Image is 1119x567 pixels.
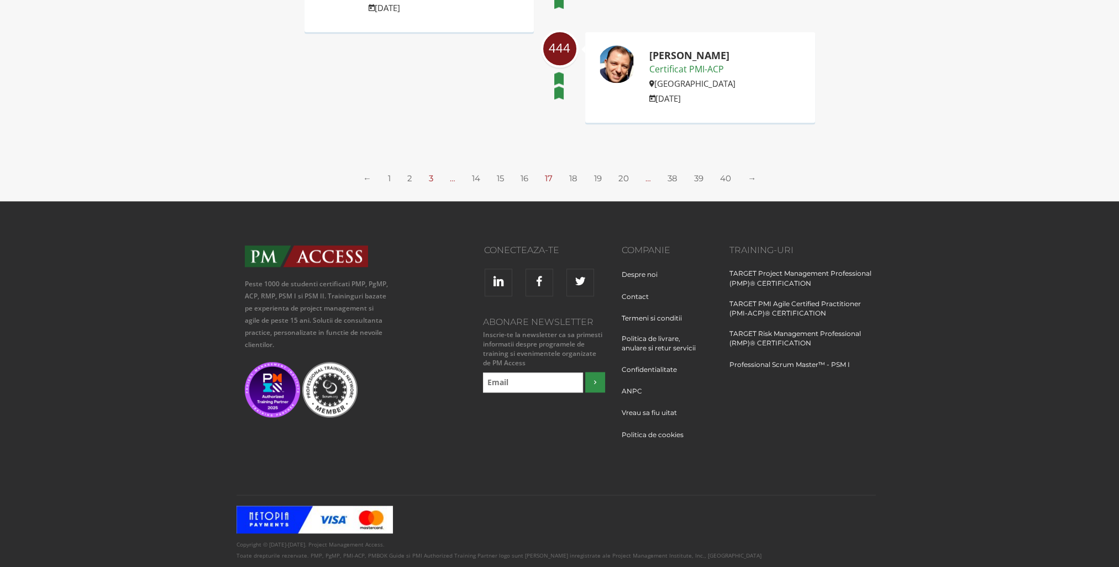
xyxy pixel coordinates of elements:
a: Vreau sa fiu uitat [622,408,685,428]
a: Despre noi [622,270,666,290]
img: Scrum [302,362,358,417]
a: 39 [694,173,703,183]
a: 16 [521,173,528,183]
span: 17 [545,173,553,183]
h3: Conecteaza-te [406,245,559,255]
a: 2 [407,173,412,183]
input: Email [483,372,583,392]
a: → [748,173,756,183]
a: ANPC [622,386,650,407]
a: 19 [594,173,602,183]
p: [DATE] [369,1,455,14]
a: 1 [388,173,391,183]
a: 38 [668,173,677,183]
h2: [PERSON_NAME] [649,50,736,61]
p: [DATE] [649,92,736,105]
a: Contact [622,292,657,312]
span: 444 [543,41,576,55]
a: ← [363,173,371,183]
a: TARGET Project Management Professional (PMP)® CERTIFICATION [729,269,875,298]
a: Politica de cookies [622,430,692,450]
a: 20 [618,173,629,183]
a: Professional Scrum Master™ - PSM I [729,360,850,380]
a: 18 [569,173,577,183]
img: PMI [245,362,300,417]
img: Razvan Ursa [597,45,636,83]
h3: Abonare Newsletter [480,317,605,327]
a: Termeni si conditii [622,313,690,334]
img: PMAccess [245,245,368,267]
a: TARGET PMI Agile Certified Practitioner (PMI-ACP)® CERTIFICATION [729,299,875,329]
h3: Training-uri [729,245,875,255]
span: … [645,173,651,183]
p: Certificat PMI-ACP [649,62,736,77]
a: 40 [720,173,731,183]
span: … [450,173,455,183]
p: Peste 1000 de studenti certificati PMP, PgMP, ACP, RMP, PSM I si PSM II. Traininguri bazate pe ex... [245,278,390,351]
a: 15 [497,173,504,183]
a: Confidentialitate [622,365,685,385]
a: 3 [429,173,433,183]
p: [GEOGRAPHIC_DATA] [649,77,736,90]
p: Copyright © [DATE]-[DATE]. Project Management Access. Toate drepturile rezervate. PMP, PgMP, PMI-... [237,539,883,561]
a: 14 [472,173,480,183]
a: TARGET Risk Management Professional (RMP)® CERTIFICATION [729,329,875,359]
h3: Companie [622,245,713,255]
a: Politica de livrare, anulare si retur servicii [622,334,713,364]
small: Inscrie-te la newsletter ca sa primesti informatii despre programele de training si evenimentele ... [480,330,605,368]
